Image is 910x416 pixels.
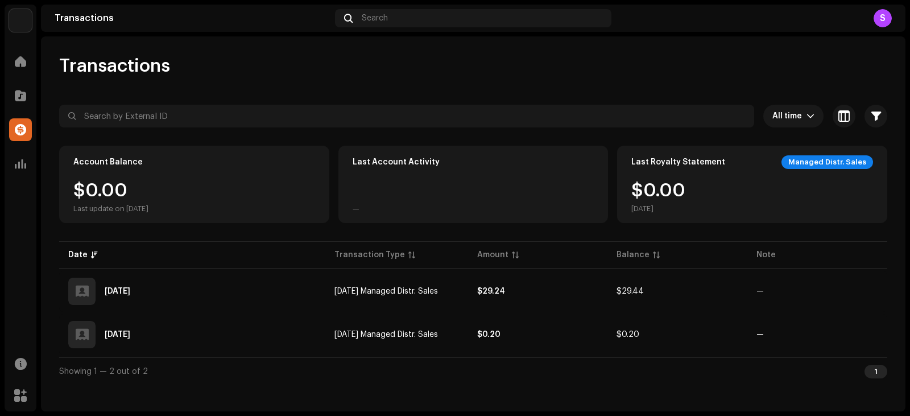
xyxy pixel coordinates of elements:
div: Last update on [DATE] [73,204,148,213]
span: Search [362,14,388,23]
div: Apr 1, 2025 [105,331,130,339]
div: Balance [617,249,650,261]
re-a-table-badge: — [756,331,764,339]
div: Jul 11, 2025 [105,287,130,295]
img: a6437e74-8c8e-4f74-a1ce-131745af0155 [9,9,32,32]
span: Transactions [59,55,170,77]
div: Managed Distr. Sales [781,155,873,169]
span: Mar 2025 Managed Distr. Sales [334,331,438,339]
div: Transactions [55,14,330,23]
div: Amount [477,249,508,261]
span: $29.44 [617,287,644,295]
div: [DATE] [631,204,685,213]
div: Last Account Activity [353,158,440,167]
span: $0.20 [617,331,639,339]
strong: $29.24 [477,287,505,295]
div: 1 [864,365,887,378]
re-a-table-badge: — [756,287,764,295]
div: — [353,204,359,213]
strong: $0.20 [477,331,500,339]
div: Date [68,249,88,261]
span: Jun 2025 Managed Distr. Sales [334,287,438,295]
div: Last Royalty Statement [631,158,725,167]
div: S [874,9,892,27]
div: Account Balance [73,158,143,167]
span: All time [772,105,806,127]
div: Transaction Type [334,249,405,261]
input: Search by External ID [59,105,754,127]
div: dropdown trigger [806,105,814,127]
span: Showing 1 — 2 out of 2 [59,368,148,376]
